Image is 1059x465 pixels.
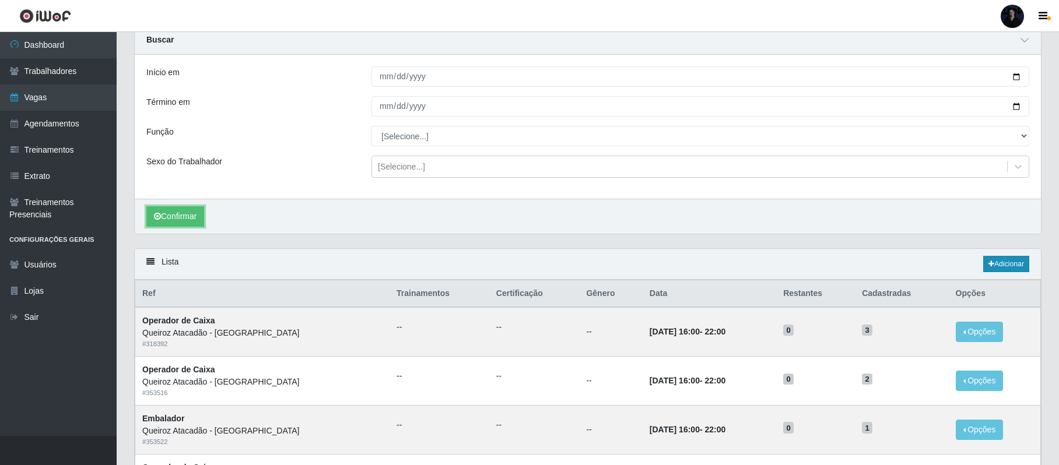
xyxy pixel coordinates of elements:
[704,327,725,336] time: 22:00
[397,419,482,431] ul: --
[862,422,872,434] span: 1
[135,280,390,308] th: Ref
[496,419,573,431] ul: --
[650,425,725,434] strong: -
[704,376,725,385] time: 22:00
[650,376,725,385] strong: -
[142,376,383,388] div: Queiroz Atacadão - [GEOGRAPHIC_DATA]
[650,327,725,336] strong: -
[371,96,1029,117] input: 00/00/0000
[142,339,383,349] div: # 318392
[146,206,204,227] button: Confirmar
[146,96,190,108] label: Término em
[949,280,1041,308] th: Opções
[643,280,776,308] th: Data
[142,425,383,437] div: Queiroz Atacadão - [GEOGRAPHIC_DATA]
[146,156,222,168] label: Sexo do Trabalhador
[496,370,573,382] ul: --
[579,280,642,308] th: Gênero
[956,322,1004,342] button: Opções
[146,66,180,79] label: Início em
[579,307,642,356] td: --
[378,161,425,173] div: [Selecione...]
[704,425,725,434] time: 22:00
[776,280,855,308] th: Restantes
[855,280,948,308] th: Cadastradas
[783,374,794,385] span: 0
[390,280,489,308] th: Trainamentos
[783,422,794,434] span: 0
[371,66,1029,87] input: 00/00/0000
[650,376,700,385] time: [DATE] 16:00
[135,249,1041,280] div: Lista
[956,420,1004,440] button: Opções
[650,327,700,336] time: [DATE] 16:00
[142,437,383,447] div: # 353522
[142,388,383,398] div: # 353516
[142,365,215,374] strong: Operador de Caixa
[489,280,580,308] th: Certificação
[142,316,215,325] strong: Operador de Caixa
[983,256,1029,272] a: Adicionar
[650,425,700,434] time: [DATE] 16:00
[146,35,174,44] strong: Buscar
[579,405,642,454] td: --
[142,327,383,339] div: Queiroz Atacadão - [GEOGRAPHIC_DATA]
[397,321,482,333] ul: --
[783,325,794,336] span: 0
[142,414,184,423] strong: Embalador
[19,9,71,23] img: CoreUI Logo
[579,357,642,406] td: --
[146,126,174,138] label: Função
[496,321,573,333] ul: --
[956,371,1004,391] button: Opções
[862,374,872,385] span: 2
[862,325,872,336] span: 3
[397,370,482,382] ul: --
